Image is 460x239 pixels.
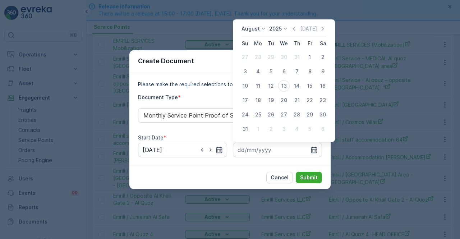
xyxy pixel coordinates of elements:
[241,25,260,32] p: August
[291,123,303,135] div: 4
[303,37,316,50] th: Friday
[304,95,316,106] div: 22
[271,174,289,181] p: Cancel
[265,51,277,63] div: 29
[304,51,316,63] div: 1
[304,80,316,92] div: 15
[252,51,264,63] div: 28
[239,51,251,63] div: 27
[317,123,328,135] div: 6
[278,109,290,120] div: 27
[239,109,251,120] div: 24
[317,80,328,92] div: 16
[317,66,328,77] div: 9
[264,37,277,50] th: Tuesday
[239,80,251,92] div: 10
[291,51,303,63] div: 31
[265,95,277,106] div: 19
[138,94,178,100] label: Document Type
[138,143,227,157] input: dd/mm/yyyy
[300,25,317,32] p: [DATE]
[277,37,290,50] th: Wednesday
[252,80,264,92] div: 11
[252,109,264,120] div: 25
[239,123,251,135] div: 31
[291,66,303,77] div: 7
[278,51,290,63] div: 30
[239,37,252,50] th: Sunday
[278,95,290,106] div: 20
[252,95,264,106] div: 18
[138,81,322,88] p: Please make the required selections to create your document.
[317,95,328,106] div: 23
[296,172,322,183] button: Submit
[269,25,282,32] p: 2025
[265,80,277,92] div: 12
[290,37,303,50] th: Thursday
[252,37,264,50] th: Monday
[278,123,290,135] div: 3
[304,66,316,77] div: 8
[265,66,277,77] div: 5
[239,66,251,77] div: 3
[291,109,303,120] div: 28
[304,109,316,120] div: 29
[291,80,303,92] div: 14
[233,143,322,157] input: dd/mm/yyyy
[304,123,316,135] div: 5
[239,95,251,106] div: 17
[266,172,293,183] button: Cancel
[278,66,290,77] div: 6
[300,174,318,181] p: Submit
[252,123,264,135] div: 1
[252,66,264,77] div: 4
[265,109,277,120] div: 26
[265,123,277,135] div: 2
[317,109,328,120] div: 30
[316,37,329,50] th: Saturday
[138,134,164,141] label: Start Date
[317,51,328,63] div: 2
[291,95,303,106] div: 21
[278,80,290,92] div: 13
[138,56,194,66] p: Create Document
